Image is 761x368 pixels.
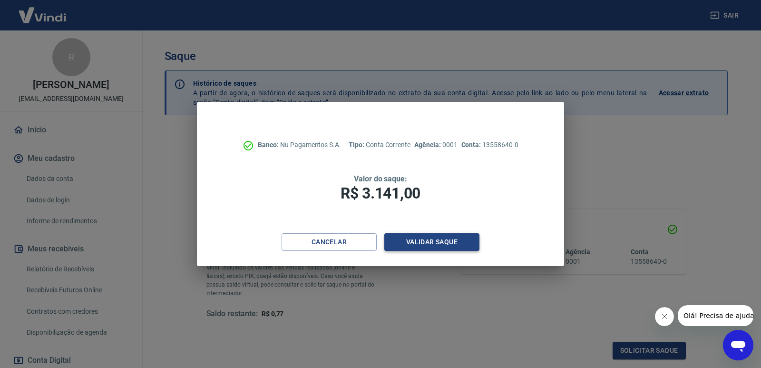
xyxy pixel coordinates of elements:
button: Cancelar [282,233,377,251]
iframe: Mensagem da empresa [678,305,753,326]
span: Banco: [258,141,280,149]
p: Conta Corrente [349,140,410,150]
button: Validar saque [384,233,479,251]
iframe: Botão para abrir a janela de mensagens [723,330,753,360]
iframe: Fechar mensagem [655,307,674,326]
p: 13558640-0 [461,140,518,150]
span: Conta: [461,141,483,149]
span: R$ 3.141,00 [341,184,420,202]
span: Tipo: [349,141,366,149]
span: Olá! Precisa de ajuda? [6,7,80,14]
span: Valor do saque: [354,174,407,183]
span: Agência: [414,141,442,149]
p: Nu Pagamentos S.A. [258,140,341,150]
p: 0001 [414,140,457,150]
